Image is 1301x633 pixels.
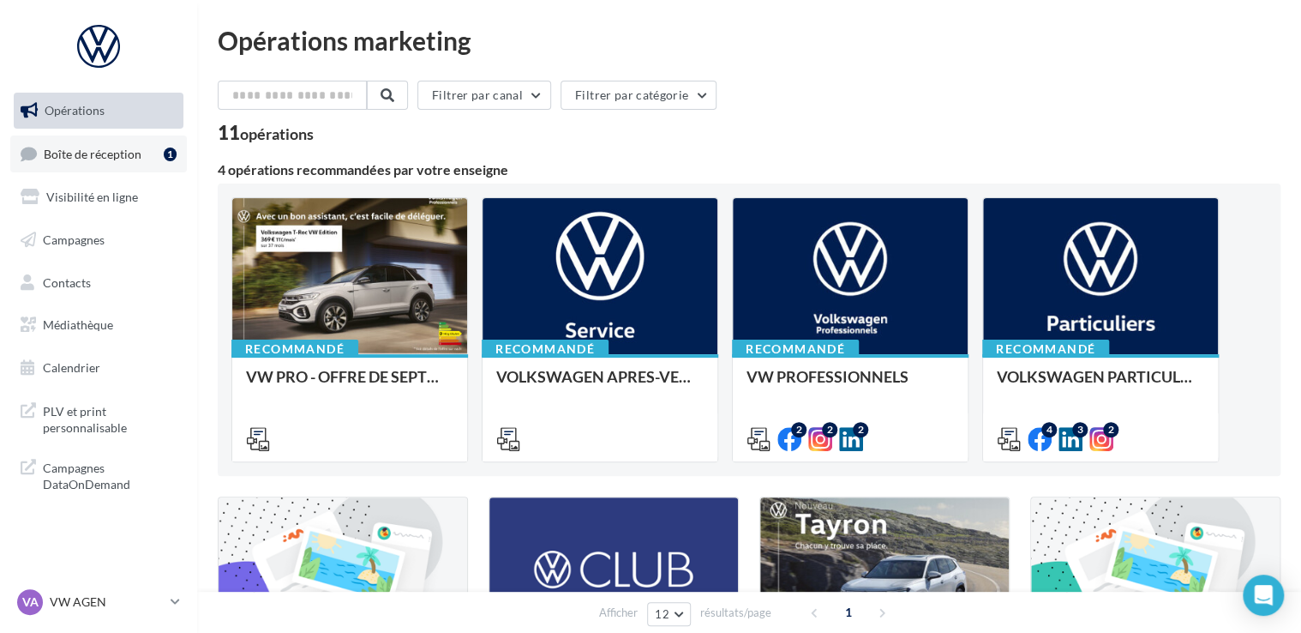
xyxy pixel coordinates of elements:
[43,456,177,493] span: Campagnes DataOnDemand
[10,307,187,343] a: Médiathèque
[700,605,771,621] span: résultats/page
[43,360,100,375] span: Calendrier
[246,368,453,402] div: VW PRO - OFFRE DE SEPTEMBRE 25
[22,594,39,611] span: VA
[240,126,314,142] div: opérations
[853,422,868,437] div: 2
[218,27,1280,53] div: Opérations marketing
[46,190,138,204] span: Visibilité en ligne
[791,422,806,437] div: 2
[43,232,105,247] span: Campagnes
[10,350,187,386] a: Calendrier
[45,103,105,118] span: Opérations
[43,400,177,437] span: PLV et print personnalisable
[43,274,91,289] span: Contacts
[43,317,113,332] span: Médiathèque
[482,340,609,359] div: Recommandé
[647,602,691,626] button: 12
[835,599,862,626] span: 1
[10,265,187,301] a: Contacts
[997,368,1204,402] div: VOLKSWAGEN PARTICULIER
[982,340,1109,359] div: Recommandé
[44,146,141,160] span: Boîte de réception
[1072,422,1088,437] div: 3
[1103,422,1118,437] div: 2
[218,124,314,142] div: 11
[231,340,358,359] div: Recommandé
[10,136,187,172] a: Boîte de réception1
[746,368,954,402] div: VW PROFESSIONNELS
[1041,422,1057,437] div: 4
[732,340,859,359] div: Recommandé
[1243,575,1284,616] div: Open Intercom Messenger
[417,81,551,110] button: Filtrer par canal
[10,393,187,443] a: PLV et print personnalisable
[822,422,837,437] div: 2
[655,607,669,621] span: 12
[218,163,1280,177] div: 4 opérations recommandées par votre enseigne
[164,148,177,161] div: 1
[14,586,183,618] a: VA VW AGEN
[10,93,187,129] a: Opérations
[599,605,638,621] span: Afficher
[10,179,187,215] a: Visibilité en ligne
[50,594,164,611] p: VW AGEN
[496,368,704,402] div: VOLKSWAGEN APRES-VENTE
[10,449,187,500] a: Campagnes DataOnDemand
[561,81,716,110] button: Filtrer par catégorie
[10,222,187,258] a: Campagnes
